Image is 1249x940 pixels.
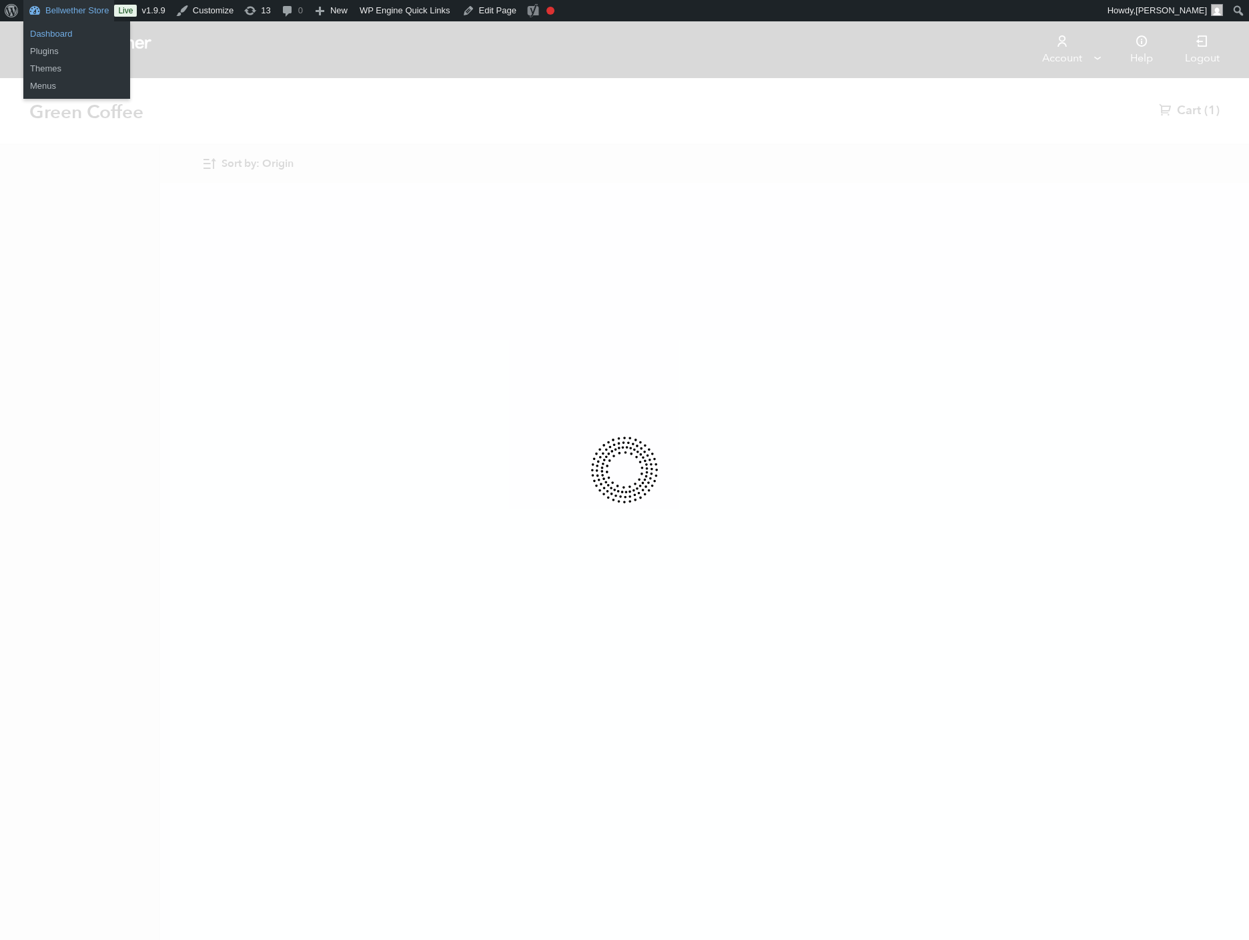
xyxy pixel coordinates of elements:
[546,7,554,15] div: Focus keyphrase not set
[23,25,130,43] a: Dashboard
[23,77,130,95] a: Menus
[1136,5,1207,15] span: [PERSON_NAME]
[23,43,130,60] a: Plugins
[114,5,137,17] a: Live
[23,56,130,99] ul: Bellwether Store
[23,60,130,77] a: Themes
[23,21,130,64] ul: Bellwether Store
